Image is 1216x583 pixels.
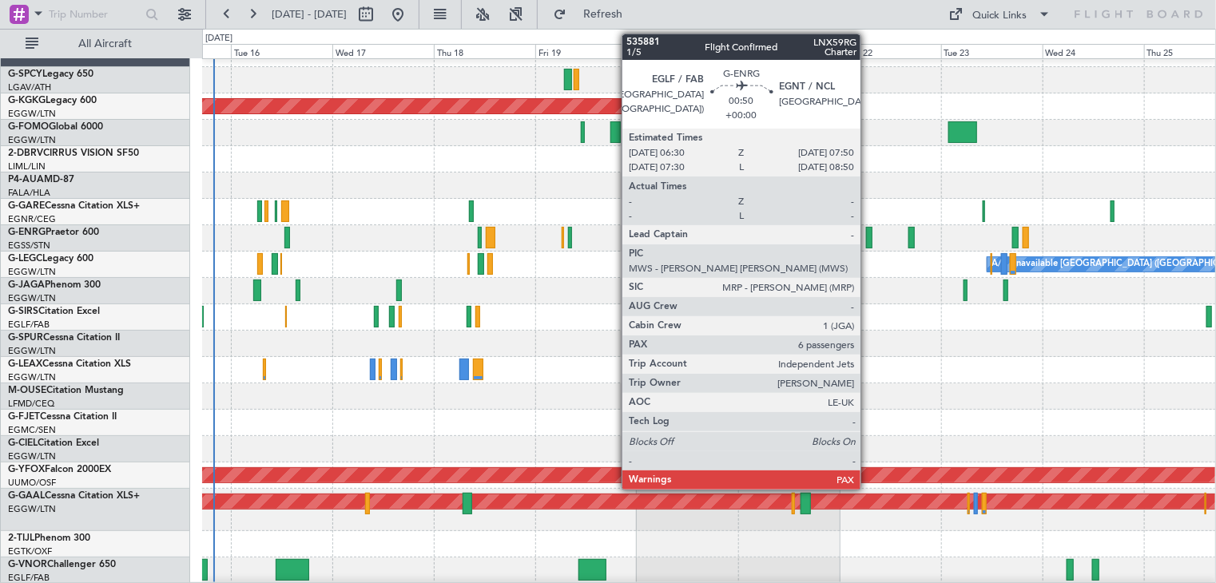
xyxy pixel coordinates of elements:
[8,307,38,316] span: G-SIRS
[8,96,97,105] a: G-KGKGLegacy 600
[8,371,56,383] a: EGGW/LTN
[535,44,637,58] div: Fri 19
[570,9,637,20] span: Refresh
[8,149,139,158] a: 2-DBRVCIRRUS VISION SF50
[8,560,47,569] span: G-VNOR
[8,359,42,369] span: G-LEAX
[8,412,40,422] span: G-FJET
[205,32,232,46] div: [DATE]
[973,8,1027,24] div: Quick Links
[8,333,43,343] span: G-SPUR
[8,240,50,252] a: EGSS/STN
[8,333,120,343] a: G-SPURCessna Citation II
[8,280,101,290] a: G-JAGAPhenom 300
[332,44,434,58] div: Wed 17
[8,465,45,474] span: G-YFOX
[8,319,50,331] a: EGLF/FAB
[8,213,56,225] a: EGNR/CEG
[840,44,941,58] div: Mon 22
[8,491,45,501] span: G-GAAL
[8,359,131,369] a: G-LEAXCessna Citation XLS
[8,161,46,173] a: LIML/LIN
[8,201,140,211] a: G-GARECessna Citation XLS+
[8,81,51,93] a: LGAV/ATH
[8,254,93,264] a: G-LEGCLegacy 600
[8,175,74,184] a: P4-AUAMD-87
[8,228,99,237] a: G-ENRGPraetor 600
[738,44,840,58] div: Sun 21
[8,108,56,120] a: EGGW/LTN
[941,2,1059,27] button: Quick Links
[8,438,38,448] span: G-CIEL
[18,31,173,57] button: All Aircraft
[434,44,535,58] div: Thu 18
[231,44,332,58] div: Tue 16
[941,44,1043,58] div: Tue 23
[8,292,56,304] a: EGGW/LTN
[8,438,99,448] a: G-CIELCitation Excel
[272,7,347,22] span: [DATE] - [DATE]
[8,175,44,184] span: P4-AUA
[8,96,46,105] span: G-KGKG
[8,533,90,543] a: 2-TIJLPhenom 300
[1043,44,1144,58] div: Wed 24
[8,386,124,395] a: M-OUSECitation Mustang
[8,450,56,462] a: EGGW/LTN
[8,201,45,211] span: G-GARE
[8,254,42,264] span: G-LEGC
[546,2,642,27] button: Refresh
[8,412,117,422] a: G-FJETCessna Citation II
[8,465,111,474] a: G-YFOXFalcon 2000EX
[8,560,116,569] a: G-VNORChallenger 650
[42,38,169,50] span: All Aircraft
[8,149,43,158] span: 2-DBRV
[8,307,100,316] a: G-SIRSCitation Excel
[8,477,56,489] a: UUMO/OSF
[8,491,140,501] a: G-GAALCessna Citation XLS+
[8,187,50,199] a: FALA/HLA
[8,69,93,79] a: G-SPCYLegacy 650
[49,2,141,26] input: Trip Number
[8,69,42,79] span: G-SPCY
[8,533,34,543] span: 2-TIJL
[8,122,49,132] span: G-FOMO
[8,545,52,557] a: EGTK/OXF
[8,228,46,237] span: G-ENRG
[637,44,738,58] div: Sat 20
[8,398,54,410] a: LFMD/CEQ
[8,345,56,357] a: EGGW/LTN
[8,386,46,395] span: M-OUSE
[8,266,56,278] a: EGGW/LTN
[8,424,56,436] a: EGMC/SEN
[8,503,56,515] a: EGGW/LTN
[8,122,103,132] a: G-FOMOGlobal 6000
[8,280,45,290] span: G-JAGA
[8,134,56,146] a: EGGW/LTN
